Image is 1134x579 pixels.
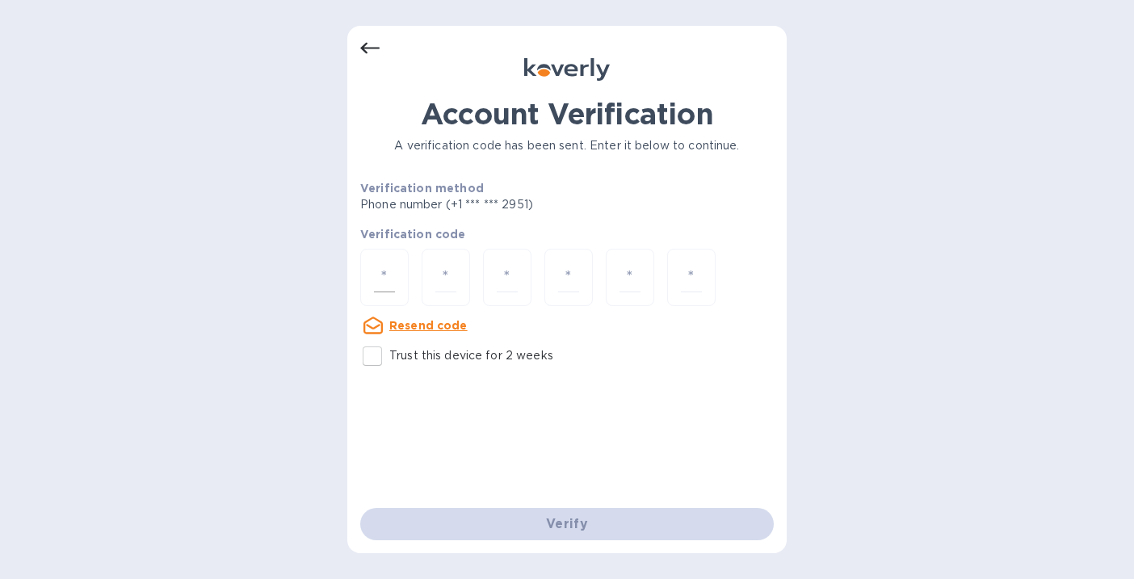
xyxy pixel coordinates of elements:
b: Verification method [360,182,484,195]
p: Verification code [360,226,774,242]
p: A verification code has been sent. Enter it below to continue. [360,137,774,154]
h1: Account Verification [360,97,774,131]
p: Trust this device for 2 weeks [389,347,553,364]
u: Resend code [389,319,468,332]
p: Phone number (+1 *** *** 2951) [360,196,657,213]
